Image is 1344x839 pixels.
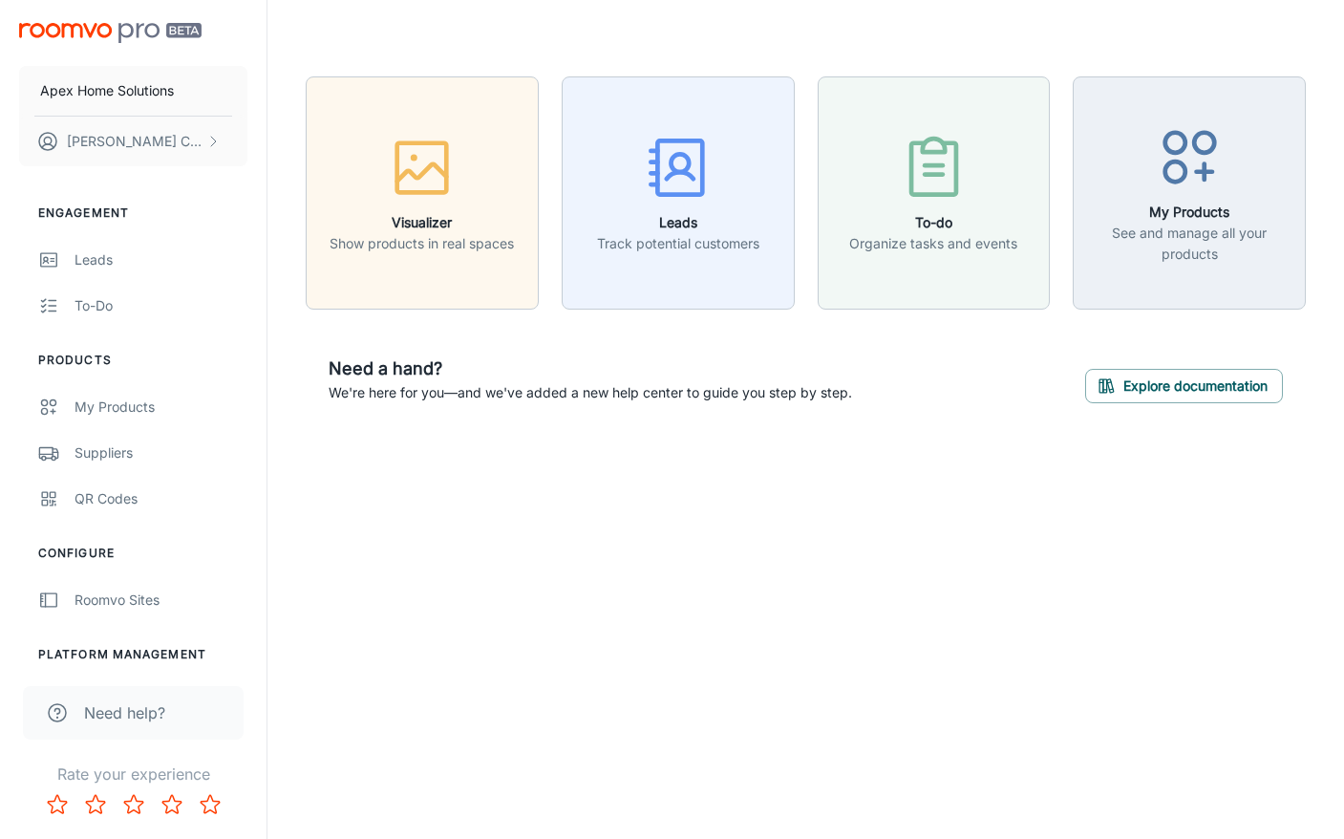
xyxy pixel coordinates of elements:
div: My Products [75,397,247,418]
button: Apex Home Solutions [19,66,247,116]
h6: Visualizer [330,212,514,233]
a: My ProductsSee and manage all your products [1073,182,1306,201]
p: [PERSON_NAME] Cristea [67,131,202,152]
p: Show products in real spaces [330,233,514,254]
h6: To-do [849,212,1017,233]
a: To-doOrganize tasks and events [818,182,1051,201]
p: Track potential customers [597,233,759,254]
p: See and manage all your products [1085,223,1293,265]
button: To-doOrganize tasks and events [818,76,1051,310]
div: To-do [75,295,247,316]
h6: My Products [1085,202,1293,223]
a: Explore documentation [1085,375,1283,394]
div: QR Codes [75,488,247,509]
p: Organize tasks and events [849,233,1017,254]
button: VisualizerShow products in real spaces [306,76,539,310]
h6: Leads [597,212,759,233]
div: Leads [75,249,247,270]
img: Roomvo PRO Beta [19,23,202,43]
a: LeadsTrack potential customers [562,182,795,201]
button: LeadsTrack potential customers [562,76,795,310]
h6: Need a hand? [329,355,852,382]
p: We're here for you—and we've added a new help center to guide you step by step. [329,382,852,403]
button: Explore documentation [1085,369,1283,403]
p: Apex Home Solutions [40,80,174,101]
button: [PERSON_NAME] Cristea [19,117,247,166]
div: Suppliers [75,442,247,463]
button: My ProductsSee and manage all your products [1073,76,1306,310]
